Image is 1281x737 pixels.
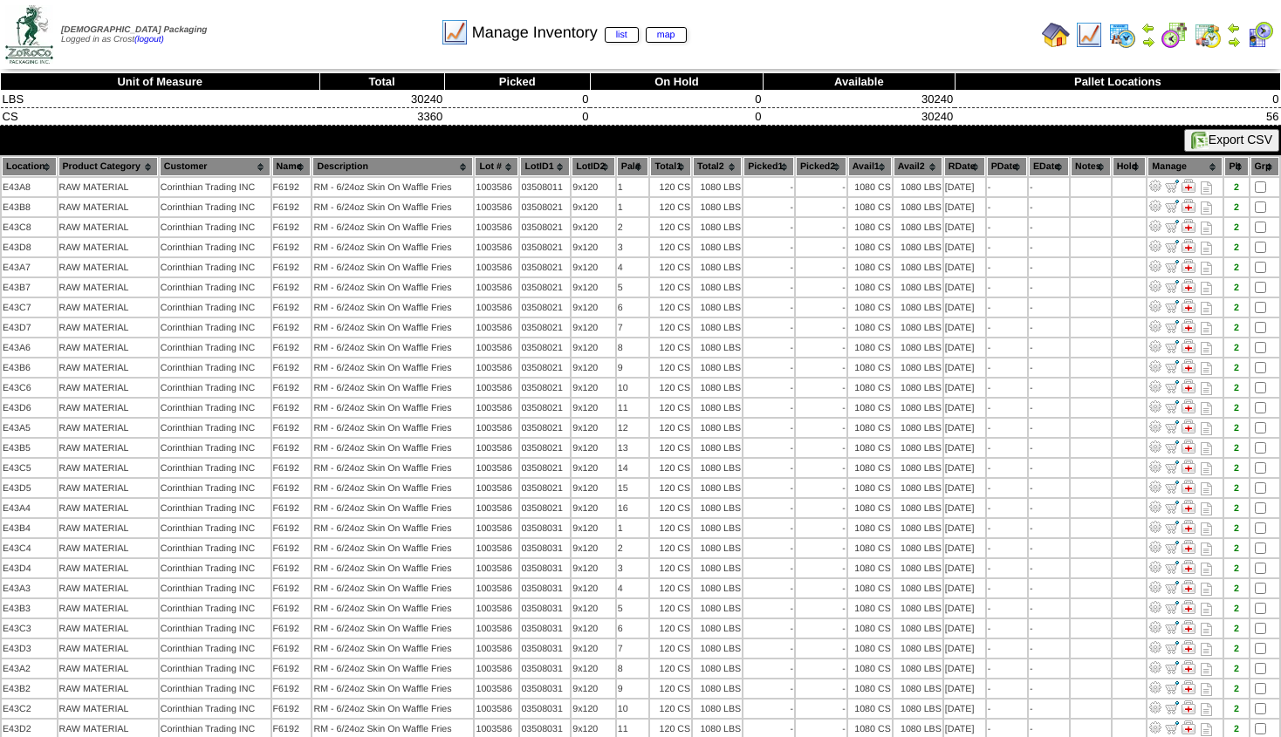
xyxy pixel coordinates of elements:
td: 56 [955,108,1280,126]
img: Adjust [1148,239,1162,253]
img: Manage Hold [1182,700,1195,714]
img: Manage Hold [1182,560,1195,574]
div: 2 [1225,242,1247,253]
img: Adjust [1148,420,1162,433]
img: Manage Hold [1182,500,1195,514]
th: Available [764,73,956,91]
td: [DATE] [944,218,985,236]
img: Move [1165,680,1179,694]
td: 0 [590,91,763,108]
img: Adjust [1148,520,1162,534]
td: - [796,318,846,337]
th: Total [319,73,444,91]
td: Corinthian Trading INC [160,178,271,196]
img: Manage Hold [1182,660,1195,674]
img: Move [1165,399,1179,413]
td: 120 CS [650,318,691,337]
td: E43B7 [2,278,57,297]
td: RM - 6/24oz Skin On Waffle Fries [312,298,473,317]
div: 2 [1225,263,1247,273]
td: - [796,238,846,256]
img: Adjust [1148,580,1162,594]
td: 9x120 [572,258,615,276]
td: 120 CS [650,178,691,196]
td: Corinthian Trading INC [160,238,271,256]
img: Adjust [1148,379,1162,393]
img: Move [1165,219,1179,233]
td: - [743,298,794,317]
td: 1003586 [475,218,518,236]
button: Export CSV [1184,129,1279,152]
i: Note [1201,201,1212,215]
img: Move [1165,259,1179,273]
td: Corinthian Trading INC [160,198,271,216]
img: Move [1165,560,1179,574]
td: - [743,178,794,196]
td: 1003586 [475,238,518,256]
td: 1080 LBS [693,218,742,236]
td: - [796,258,846,276]
td: 1080 LBS [894,298,942,317]
img: Manage Hold [1182,540,1195,554]
td: RM - 6/24oz Skin On Waffle Fries [312,278,473,297]
td: 1080 CS [848,318,892,337]
td: 1003586 [475,278,518,297]
div: 2 [1225,283,1247,293]
img: arrowright.gif [1227,35,1241,49]
a: map [646,27,687,43]
td: - [743,318,794,337]
td: RM - 6/24oz Skin On Waffle Fries [312,178,473,196]
td: - [987,278,1027,297]
th: EDate [1029,157,1069,176]
img: excel.gif [1191,132,1209,149]
td: 4 [617,258,649,276]
img: Manage Hold [1182,420,1195,433]
img: zoroco-logo-small.webp [5,5,53,64]
td: 03508021 [520,298,570,317]
td: - [796,198,846,216]
img: arrowleft.gif [1227,21,1241,35]
th: Picked2 [796,157,846,176]
td: F6192 [272,238,312,256]
td: RAW MATERIAL [58,198,158,216]
img: Adjust [1148,219,1162,233]
td: 1080 LBS [693,198,742,216]
img: Adjust [1148,279,1162,293]
img: Manage Hold [1182,720,1195,734]
img: Manage Hold [1182,279,1195,293]
td: 1 [617,178,649,196]
th: LotID1 [520,157,570,176]
img: Manage Hold [1182,460,1195,474]
td: 9x120 [572,298,615,317]
td: 1080 CS [848,238,892,256]
td: 7 [617,318,649,337]
td: 1003586 [475,318,518,337]
div: 2 [1225,182,1247,193]
img: Move [1165,420,1179,433]
td: 03508021 [520,278,570,297]
img: Manage Hold [1182,680,1195,694]
td: - [987,218,1027,236]
td: E43A7 [2,258,57,276]
img: line_graph.gif [1075,21,1103,49]
td: [DATE] [944,298,985,317]
img: Move [1165,700,1179,714]
img: Manage Hold [1182,239,1195,253]
th: Notes [1071,157,1111,176]
th: Total1 [650,157,691,176]
img: Manage Hold [1182,359,1195,373]
td: 1080 LBS [894,318,942,337]
img: calendarcustomer.gif [1246,21,1274,49]
img: Adjust [1148,480,1162,494]
img: Manage Hold [1182,640,1195,654]
img: Move [1165,720,1179,734]
td: 120 CS [650,198,691,216]
th: Picked [444,73,590,91]
td: 1080 CS [848,278,892,297]
td: E43D8 [2,238,57,256]
td: 1080 LBS [894,178,942,196]
img: calendarprod.gif [1108,21,1136,49]
img: Adjust [1148,299,1162,313]
td: Corinthian Trading INC [160,218,271,236]
td: 30240 [764,108,956,126]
